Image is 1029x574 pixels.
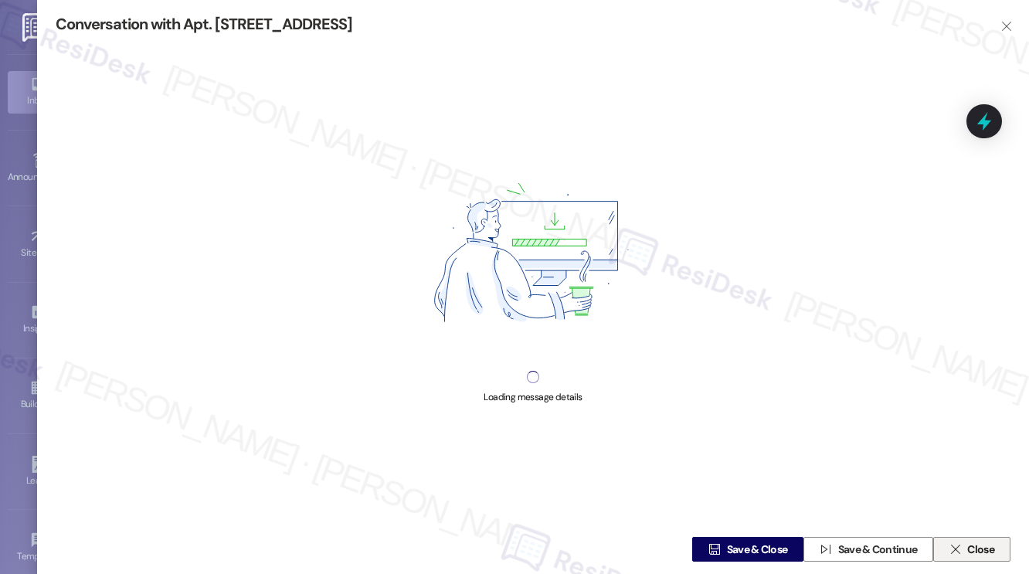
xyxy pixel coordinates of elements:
span: Save & Close [727,542,788,558]
i:  [820,543,831,555]
div: Conversation with Apt. [STREET_ADDRESS] [56,14,975,35]
span: Close [967,542,994,558]
div: Loading message details [484,389,582,406]
i:  [949,543,961,555]
button: Save & Close [692,537,803,562]
button: Close [933,537,1010,562]
i:  [708,543,720,555]
button: Save & Continue [803,537,933,562]
span: Save & Continue [838,542,918,558]
i:  [1000,20,1012,32]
